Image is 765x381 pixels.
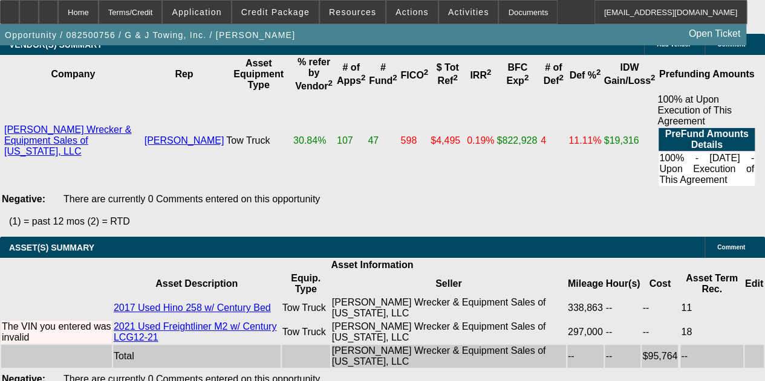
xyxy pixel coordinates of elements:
td: $95,764 [642,345,678,368]
th: Edit [744,272,764,295]
td: 11.11% [568,94,602,188]
b: IRR [470,70,491,80]
td: 0.19% [466,94,495,188]
b: Hour(s) [605,278,640,289]
b: % refer by Vendor [295,57,333,91]
td: $822,928 [496,94,539,188]
div: Total [114,351,280,362]
td: 30.84% [293,94,335,188]
td: [PERSON_NAME] Wrecker & Equipment Sales of [US_STATE], LLC [331,296,566,319]
b: Asset Information [331,260,413,270]
td: 338,863 [567,296,604,319]
a: [PERSON_NAME] [145,135,224,146]
td: -- [605,321,640,344]
td: -- [642,296,678,319]
td: 47 [367,94,399,188]
td: -- [642,321,678,344]
td: -- [680,345,743,368]
sup: 2 [651,73,655,82]
span: Credit Package [241,7,310,17]
div: The VIN you entered was invalid [2,321,111,343]
a: [PERSON_NAME] Wrecker & Equipment Sales of [US_STATE], LLC [4,124,131,156]
b: Asset Equipment Type [233,58,284,90]
button: Application [163,1,230,24]
td: 297,000 [567,321,604,344]
b: Rep [175,69,193,79]
sup: 2 [559,73,563,82]
b: # of Apps [337,62,365,86]
span: Activities [448,7,489,17]
a: 2017 Used Hino 258 w/ Century Bed [114,303,271,313]
a: 2021 Used Freightliner M2 w/ Century LCG12-21 [114,321,276,342]
td: 100% - [DATE] - Upon Execution of This Agreement [659,152,755,186]
td: -- [605,296,640,319]
td: 4 [540,94,567,188]
b: IDW Gain/Loss [604,62,655,86]
sup: 2 [524,73,529,82]
b: BFC Exp [506,62,529,86]
b: $ Tot Ref [437,62,459,86]
span: ASSET(S) SUMMARY [9,243,94,252]
b: Asset Term Rec. [686,273,738,294]
span: Comment [717,244,745,251]
b: PreFund Amounts Details [665,129,749,150]
td: -- [567,345,604,368]
b: Seller [435,278,462,289]
sup: 2 [596,68,601,77]
sup: 2 [487,68,491,77]
sup: 2 [361,73,365,82]
td: [PERSON_NAME] Wrecker & Equipment Sales of [US_STATE], LLC [331,345,566,368]
button: Activities [439,1,498,24]
a: Open Ticket [684,24,745,44]
div: 100% at Upon Execution of This Agreement [657,94,756,187]
sup: 2 [453,73,457,82]
sup: 2 [392,73,397,82]
td: $4,495 [430,94,465,188]
td: Tow Truck [282,296,330,319]
span: There are currently 0 Comments entered on this opportunity [63,194,320,204]
b: Asset Description [155,278,238,289]
sup: 2 [424,68,428,77]
td: -- [605,345,640,368]
td: Tow Truck [282,321,330,344]
td: 18 [680,321,743,344]
td: Tow Truck [226,94,291,188]
b: Negative: [2,194,45,204]
button: Credit Package [232,1,319,24]
b: # of Def [544,62,564,86]
span: Opportunity / 082500756 / G & J Towing, Inc. / [PERSON_NAME] [5,30,295,40]
td: 11 [680,296,743,319]
th: Asset Term Recommendation [680,272,743,295]
td: $19,316 [603,94,656,188]
span: Resources [329,7,376,17]
td: [PERSON_NAME] Wrecker & Equipment Sales of [US_STATE], LLC [331,321,566,344]
b: Company [51,69,95,79]
td: 107 [336,94,366,188]
sup: 2 [328,78,332,88]
b: FICO [400,70,428,80]
p: (1) = past 12 mos (2) = RTD [9,216,765,227]
button: Resources [320,1,385,24]
b: Cost [649,278,671,289]
b: # Fund [369,62,397,86]
span: Application [172,7,221,17]
th: Equip. Type [282,272,330,295]
span: Actions [396,7,429,17]
button: Actions [386,1,438,24]
td: 598 [400,94,429,188]
b: Mileage [568,278,604,289]
b: Prefunding Amounts [659,69,755,79]
b: Def % [569,70,601,80]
